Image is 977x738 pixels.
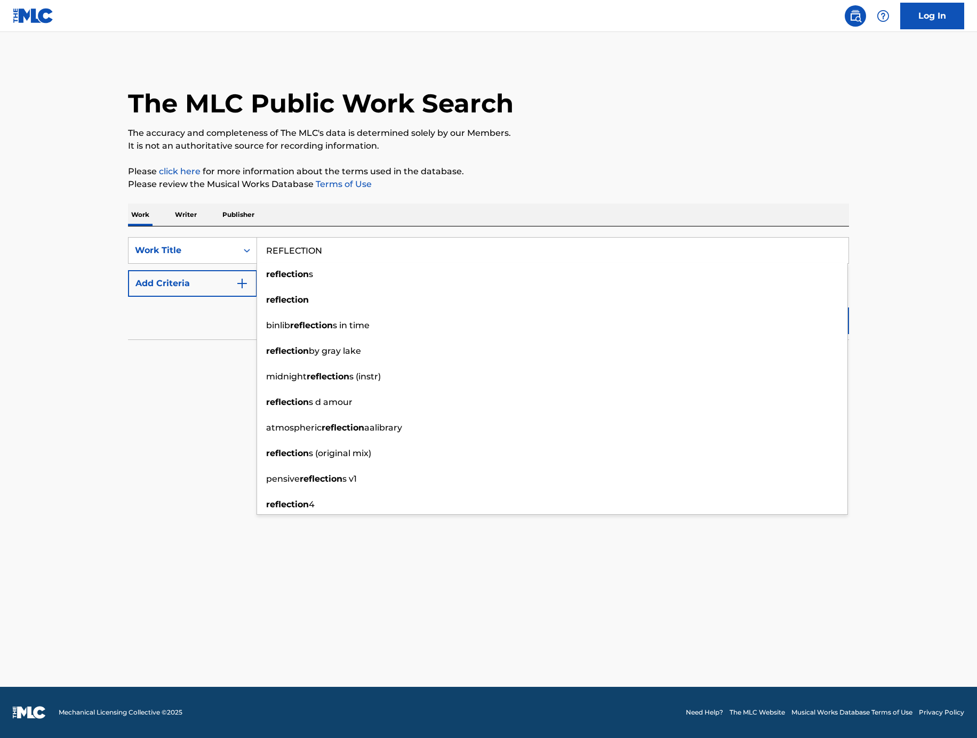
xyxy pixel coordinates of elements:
strong: reflection [290,320,333,330]
img: 9d2ae6d4665cec9f34b9.svg [236,277,249,290]
span: s in time [333,320,370,330]
form: Search Form [128,237,849,339]
p: Work [128,204,153,226]
strong: reflection [266,269,309,279]
p: Please review the Musical Works Database [128,178,849,191]
strong: reflection [322,423,364,433]
iframe: Chat Widget [924,687,977,738]
span: s (original mix) [309,448,371,458]
span: s [309,269,313,279]
strong: reflection [266,499,309,509]
a: Musical Works Database Terms of Use [791,708,912,717]
p: The accuracy and completeness of The MLC's data is determined solely by our Members. [128,127,849,140]
a: The MLC Website [730,708,785,717]
strong: reflection [266,346,309,356]
strong: reflection [266,448,309,458]
a: Terms of Use [314,179,372,189]
span: pensive [266,474,300,484]
h1: The MLC Public Work Search [128,87,514,119]
a: Public Search [845,5,866,27]
a: Need Help? [686,708,723,717]
strong: reflection [307,371,349,382]
img: logo [13,706,46,719]
img: help [877,10,890,22]
span: s v1 [342,474,357,484]
a: Log In [900,3,964,29]
a: click here [159,166,201,176]
span: atmospheric [266,423,322,433]
p: Please for more information about the terms used in the database. [128,165,849,178]
div: Work Title [135,244,231,257]
img: MLC Logo [13,8,54,23]
p: Writer [172,204,200,226]
span: 4 [309,499,315,509]
span: by gray lake [309,346,361,356]
img: search [849,10,862,22]
span: aalibrary [364,423,402,433]
div: Help [872,5,894,27]
span: s (instr) [349,371,381,382]
button: Add Criteria [128,270,257,297]
p: Publisher [219,204,258,226]
span: midnight [266,371,307,382]
span: binlib [266,320,290,330]
span: s d amour [309,397,353,407]
strong: reflection [300,474,342,484]
strong: reflection [266,295,309,305]
span: Mechanical Licensing Collective © 2025 [59,708,182,717]
p: It is not an authoritative source for recording information. [128,140,849,152]
strong: reflection [266,397,309,407]
a: Privacy Policy [919,708,964,717]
